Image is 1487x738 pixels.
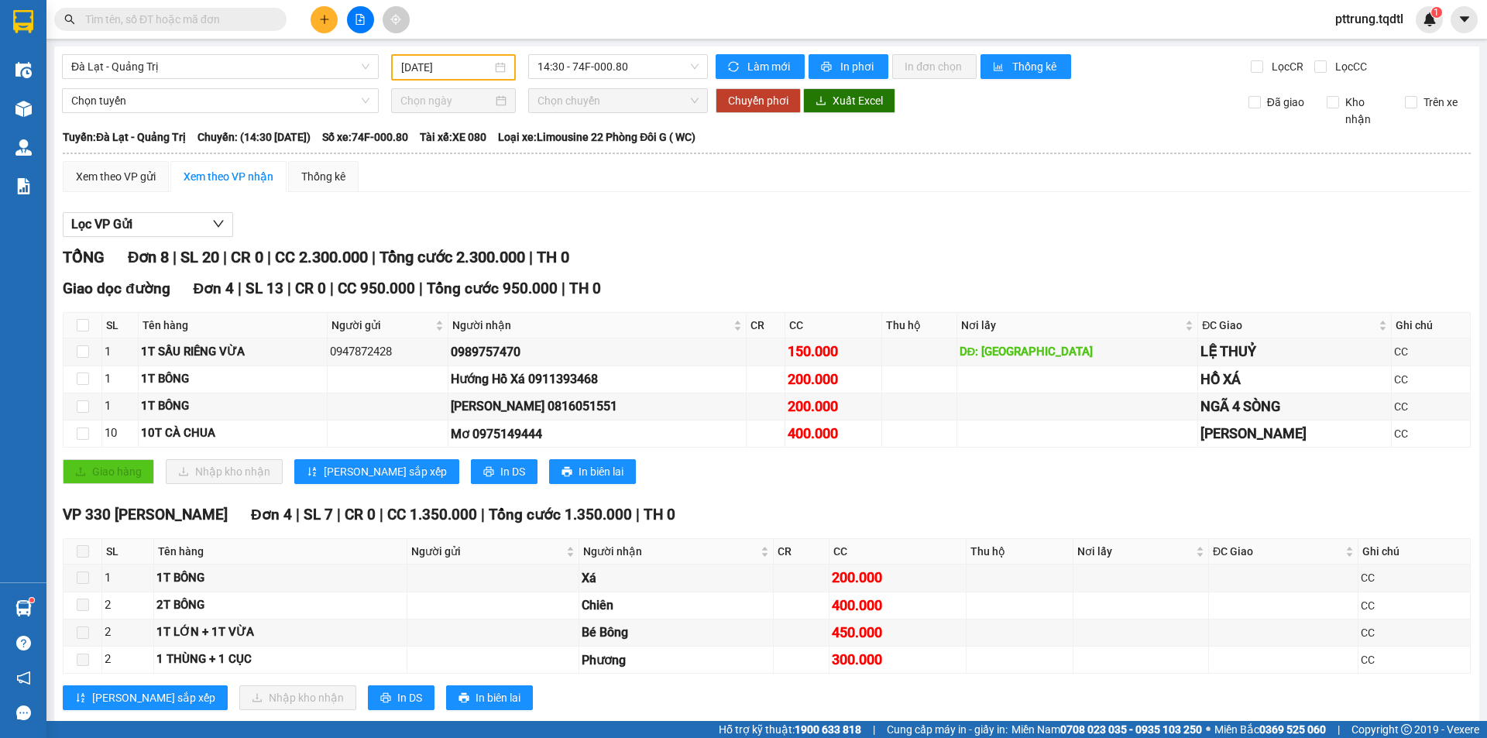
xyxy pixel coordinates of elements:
[1214,721,1326,738] span: Miền Bắc
[345,506,376,523] span: CR 0
[774,539,829,565] th: CR
[29,598,34,602] sup: 1
[1434,7,1439,18] span: 1
[1361,624,1468,641] div: CC
[549,459,636,484] button: printerIn biên lai
[1206,726,1211,733] span: ⚪️
[311,6,338,33] button: plus
[1451,6,1478,33] button: caret-down
[383,6,410,33] button: aim
[372,248,376,266] span: |
[156,650,405,669] div: 1 THÙNG + 1 CỤC
[832,649,963,671] div: 300.000
[324,463,447,480] span: [PERSON_NAME] sắp xếp
[788,341,879,362] div: 150.000
[105,623,151,642] div: 2
[785,313,882,338] th: CC
[1200,369,1388,390] div: HỒ XÁ
[451,396,743,416] div: [PERSON_NAME] 0816051551
[15,139,32,156] img: warehouse-icon
[184,168,273,185] div: Xem theo VP nhận
[15,101,32,117] img: warehouse-icon
[75,692,86,705] span: sort-ascending
[1361,651,1468,668] div: CC
[471,459,537,484] button: printerIn DS
[294,459,459,484] button: sort-ascending[PERSON_NAME] sắp xếp
[821,61,834,74] span: printer
[13,10,33,33] img: logo-vxr
[63,685,228,710] button: sort-ascending[PERSON_NAME] sắp xếp
[1339,94,1393,128] span: Kho nhận
[379,506,383,523] span: |
[238,280,242,297] span: |
[1200,423,1388,445] div: [PERSON_NAME]
[180,248,219,266] span: SL 20
[368,685,434,710] button: printerIn DS
[246,280,283,297] span: SL 13
[166,459,283,484] button: downloadNhập kho nhận
[451,369,743,389] div: Hướng Hồ Xá 0911393468
[1338,721,1340,738] span: |
[1200,396,1388,417] div: NGÃ 4 SÒNG
[809,54,888,79] button: printerIn phơi
[63,506,228,523] span: VP 330 [PERSON_NAME]
[1361,597,1468,614] div: CC
[63,212,233,237] button: Lọc VP Gửi
[275,248,368,266] span: CC 2.300.000
[15,600,32,616] img: warehouse-icon
[1261,94,1310,111] span: Đã giao
[636,506,640,523] span: |
[840,58,876,75] span: In phơi
[537,248,569,266] span: TH 0
[267,248,271,266] span: |
[419,280,423,297] span: |
[1329,58,1369,75] span: Lọc CC
[16,705,31,720] span: message
[239,685,356,710] button: downloadNhập kho nhận
[390,14,401,25] span: aim
[139,313,328,338] th: Tên hàng
[1431,7,1442,18] sup: 1
[331,317,432,334] span: Người gửi
[529,248,533,266] span: |
[400,92,493,109] input: Chọn ngày
[561,280,565,297] span: |
[64,14,75,25] span: search
[156,623,405,642] div: 1T LỚN + 1T VỪA
[347,6,374,33] button: file-add
[223,248,227,266] span: |
[1401,724,1412,735] span: copyright
[63,459,154,484] button: uploadGiao hàng
[816,95,826,108] span: download
[105,397,136,416] div: 1
[301,168,345,185] div: Thống kê
[582,596,771,615] div: Chiên
[1323,9,1416,29] span: pttrung.tqdtl
[156,569,405,588] div: 1T BÔNG
[1265,58,1306,75] span: Lọc CR
[63,131,186,143] b: Tuyến: Đà Lạt - Quảng Trị
[569,280,601,297] span: TH 0
[458,692,469,705] span: printer
[1060,723,1202,736] strong: 0708 023 035 - 0935 103 250
[452,317,730,334] span: Người nhận
[154,539,408,565] th: Tên hàng
[105,569,151,588] div: 1
[156,596,405,615] div: 2T BÔNG
[212,218,225,230] span: down
[1259,723,1326,736] strong: 0369 525 060
[15,178,32,194] img: solution-icon
[1012,58,1059,75] span: Thống kê
[411,543,563,560] span: Người gửi
[15,62,32,78] img: warehouse-icon
[832,622,963,644] div: 450.000
[71,89,369,112] span: Chọn tuyến
[451,424,743,444] div: Mơ 0975149444
[141,424,325,443] div: 10T CÀ CHUA
[105,370,136,389] div: 1
[481,506,485,523] span: |
[380,692,391,705] span: printer
[105,596,151,615] div: 2
[401,59,492,76] input: 11/09/2025
[803,88,895,113] button: downloadXuất Excel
